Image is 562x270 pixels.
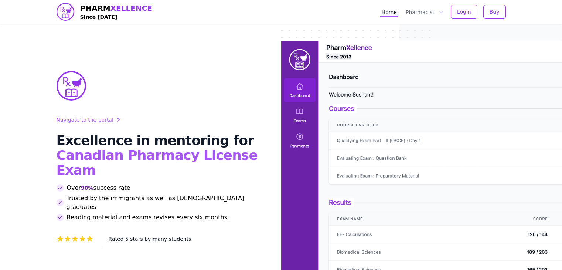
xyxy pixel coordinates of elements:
[80,3,153,13] span: PHARM
[483,5,506,19] button: Buy
[67,213,229,222] span: Reading material and exams revises every six months.
[380,7,398,17] a: Home
[81,184,93,192] span: 90%
[57,71,86,101] img: PharmXellence Logo
[110,4,152,13] span: XELLENCE
[67,183,130,192] span: Over success rate
[57,116,113,124] span: Navigate to the portal
[80,13,153,21] h4: Since [DATE]
[57,148,258,178] span: Canadian Pharmacy License Exam
[404,7,445,17] button: Pharmacist
[109,236,191,242] span: Rated 5 stars by many students
[57,3,74,21] img: PharmXellence logo
[57,133,254,148] span: Excellence in mentoring for
[457,8,471,16] span: Login
[67,194,263,212] span: Trusted by the immigrants as well as [DEMOGRAPHIC_DATA] graduates
[451,5,477,19] button: Login
[490,8,500,16] span: Buy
